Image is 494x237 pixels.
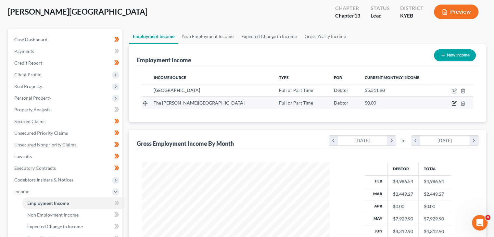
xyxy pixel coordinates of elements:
span: [PERSON_NAME][GEOGRAPHIC_DATA] [8,7,147,16]
div: $2,449.27 [393,191,413,197]
span: Non Employment Income [27,212,79,218]
span: Income Source [154,75,186,80]
div: Employment Income [137,56,191,64]
span: Codebtors Insiders & Notices [14,177,73,182]
a: Credit Report [9,57,122,69]
a: Secured Claims [9,116,122,127]
div: Status [371,5,390,12]
div: [DATE] [338,136,387,145]
span: $0.00 [365,100,376,106]
span: Debtor [334,87,348,93]
span: The [PERSON_NAME][GEOGRAPHIC_DATA] [154,100,245,106]
span: Expected Change in Income [27,224,83,229]
a: Employment Income [129,29,178,44]
a: Expected Change in Income [22,221,122,232]
span: Real Property [14,83,42,89]
th: Debtor [387,162,418,175]
div: $4,312.90 [393,228,413,235]
button: Preview [434,5,478,19]
iframe: Intercom live chat [472,215,488,231]
td: $2,449.27 [418,188,451,200]
th: Apr [364,200,388,213]
span: Full or Part Time [279,100,313,106]
th: Mar [364,188,388,200]
a: Unsecured Priority Claims [9,127,122,139]
div: Lead [371,12,390,19]
i: chevron_right [469,136,478,145]
span: to [401,137,406,144]
th: Feb [364,175,388,188]
span: Lawsuits [14,154,32,159]
a: Gross Yearly Income [301,29,350,44]
span: Case Dashboard [14,37,47,42]
a: Non Employment Income [178,29,237,44]
a: Case Dashboard [9,34,122,45]
td: $4,986.54 [418,175,451,188]
div: $7,929.90 [393,216,413,222]
button: New Income [434,49,476,61]
a: Lawsuits [9,151,122,162]
a: Property Analysis [9,104,122,116]
span: Payments [14,48,34,54]
span: Unsecured Priority Claims [14,130,68,136]
td: $7,929.90 [418,213,451,225]
span: Debtor [334,100,348,106]
div: Chapter [335,12,360,19]
span: Personal Property [14,95,51,101]
td: $0.00 [418,200,451,213]
span: 13 [354,12,360,19]
span: Full or Part Time [279,87,313,93]
span: Property Analysis [14,107,50,112]
span: Type [279,75,289,80]
i: chevron_left [329,136,338,145]
a: Executory Contracts [9,162,122,174]
span: Credit Report [14,60,42,66]
i: chevron_left [411,136,420,145]
div: [DATE] [420,136,470,145]
div: Chapter [335,5,360,12]
span: Secured Claims [14,118,45,124]
span: Client Profile [14,72,41,77]
a: Non Employment Income [22,209,122,221]
span: 4 [485,215,490,220]
span: Executory Contracts [14,165,56,171]
div: KYEB [400,12,424,19]
div: $0.00 [393,203,413,210]
a: Employment Income [22,197,122,209]
span: Unsecured Nonpriority Claims [14,142,76,147]
div: Gross Employment Income By Month [137,140,234,147]
div: $4,986.54 [393,178,413,185]
span: $5,311.80 [365,87,385,93]
a: Unsecured Nonpriority Claims [9,139,122,151]
div: District [400,5,424,12]
span: For [334,75,342,80]
a: Payments [9,45,122,57]
span: Income [14,189,29,194]
i: chevron_right [387,136,396,145]
span: Employment Income [27,200,69,206]
span: Current Monthly Income [365,75,419,80]
a: Expected Change in Income [237,29,301,44]
th: Total [418,162,451,175]
span: [GEOGRAPHIC_DATA] [154,87,200,93]
th: May [364,213,388,225]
